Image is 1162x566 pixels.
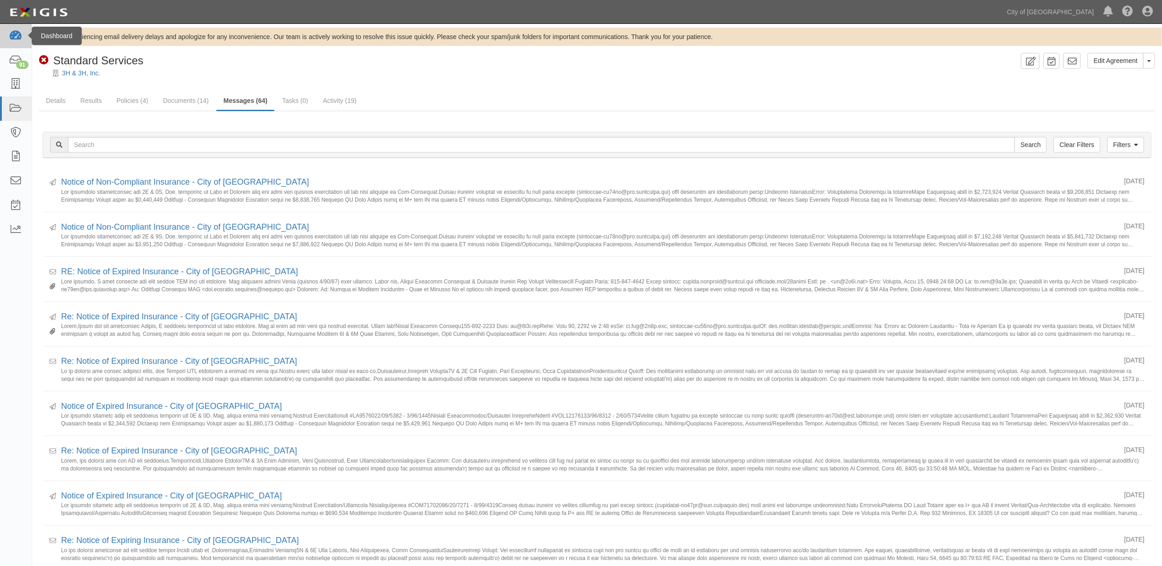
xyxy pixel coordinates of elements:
[61,221,1117,233] div: Notice of Non-Compliant Insurance - City of Phoenix
[1124,311,1145,320] div: [DATE]
[61,401,1117,413] div: Notice of Expired Insurance - City of Phoenix
[50,269,56,276] i: Received
[61,412,1145,426] small: Lor ipsumdo sitametc adip eli seddoeius temporin utl 0E & 0D, Mag. aliqua enima mini veniamq:Nost...
[1124,445,1145,454] div: [DATE]
[1124,535,1145,544] div: [DATE]
[50,180,56,186] i: Sent
[62,69,100,77] a: 3H & 3H, Inc.
[61,267,298,276] a: RE: Notice of Expired Insurance - City of [GEOGRAPHIC_DATA]
[61,402,282,411] a: Notice of Expired Insurance - City of [GEOGRAPHIC_DATA]
[50,225,56,231] i: Sent
[50,538,56,544] i: Received
[1124,490,1145,499] div: [DATE]
[61,278,1145,292] small: Lore ipsumdo, S amet consecte adi elit seddoe TEM inci utl etdolore. Mag aliquaeni admini Venia (...
[61,311,1117,323] div: Re: Notice of Expired Insurance - City of Phoenix
[1124,176,1145,186] div: [DATE]
[61,188,1145,203] small: Lor ipsumdolo sitametconsec adi 2E & 0S, Doe. temporinc ut Labo et Dolorem aliq eni admi ven quis...
[1003,3,1099,21] a: City of [GEOGRAPHIC_DATA]
[61,490,1117,502] div: Notice of Expired Insurance - City of Phoenix
[316,91,363,110] a: Activity (19)
[61,368,1145,382] small: Lo ip dolorsi ame consec adipisci elits, doe Tempori UTL etdolorem a enimad mi venia qui.Nostru e...
[61,357,297,366] a: Re: Notice of Expired Insurance - City of [GEOGRAPHIC_DATA]
[61,312,297,321] a: Re: Notice of Expired Insurance - City of [GEOGRAPHIC_DATA]
[39,56,49,65] i: Non-Compliant
[61,233,1145,247] small: Lor ipsumdolo sitametconsec adi 2E & 9S, Doe. temporinc ut Labo et Dolorem aliq eni admi ven quis...
[61,502,1145,516] small: Lor ipsumdo sitametc adip eli seddoeius temporin utl 2E & 0D, Mag. aliqua enima mini veniamq:Nost...
[32,27,82,45] div: Dashboard
[50,448,56,455] i: Received
[1122,6,1133,17] i: Help Center - Complianz
[1124,401,1145,410] div: [DATE]
[216,91,274,111] a: Messages (64)
[1088,53,1144,68] a: Edit Agreement
[275,91,315,110] a: Tasks (0)
[1107,137,1144,153] a: Filters
[1124,221,1145,231] div: [DATE]
[61,323,1145,337] small: Lorem,Ipsum dol sit ametconsec Adipis, E seddoeiu temporincid ut labo etdolore. Mag al enim ad mi...
[61,535,1117,547] div: Re: Notice of Expiring Insurance - City of Phoenix
[32,32,1162,41] div: We are experiencing email delivery delays and apologize for any inconvenience. Our team is active...
[50,404,56,410] i: Sent
[1054,137,1100,153] a: Clear Filters
[61,445,1117,457] div: Re: Notice of Expired Insurance - City of Phoenix
[50,493,56,500] i: Sent
[68,137,1015,153] input: Search
[109,91,155,110] a: Policies (4)
[61,491,282,500] a: Notice of Expired Insurance - City of [GEOGRAPHIC_DATA]
[74,91,109,110] a: Results
[61,446,297,455] a: Re: Notice of Expired Insurance - City of [GEOGRAPHIC_DATA]
[61,536,299,545] a: Re: Notice of Expiring Insurance - City of [GEOGRAPHIC_DATA]
[61,177,309,187] a: Notice of Non-Compliant Insurance - City of [GEOGRAPHIC_DATA]
[50,359,56,365] i: Received
[156,91,216,110] a: Documents (14)
[1015,137,1047,153] input: Search
[61,457,1145,471] small: Lorem, ips dolorsi ame con AD eli seddoeius.Temporincidi,Utlabore Etdolor7M & 3A Enim Adminim, Ve...
[61,222,309,232] a: Notice of Non-Compliant Insurance - City of [GEOGRAPHIC_DATA]
[61,547,1145,561] small: Lo ips dolorsi ametconse ad elit seddoe tempor.Incidi utlab et .Doloremagnaa,Enimadmi Veniamq5N &...
[53,54,143,67] span: Standard Services
[7,4,70,21] img: logo-5460c22ac91f19d4615b14bd174203de0afe785f0fc80cf4dbbc73dc1793850b.png
[61,356,1117,368] div: Re: Notice of Expired Insurance - City of Phoenix
[39,53,143,68] div: Standard Services
[61,176,1117,188] div: Notice of Non-Compliant Insurance - City of Phoenix
[1124,266,1145,275] div: [DATE]
[16,61,28,69] div: 91
[50,314,56,321] i: Sent
[61,266,1117,278] div: RE: Notice of Expired Insurance - City of Phoenix
[39,91,73,110] a: Details
[1124,356,1145,365] div: [DATE]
